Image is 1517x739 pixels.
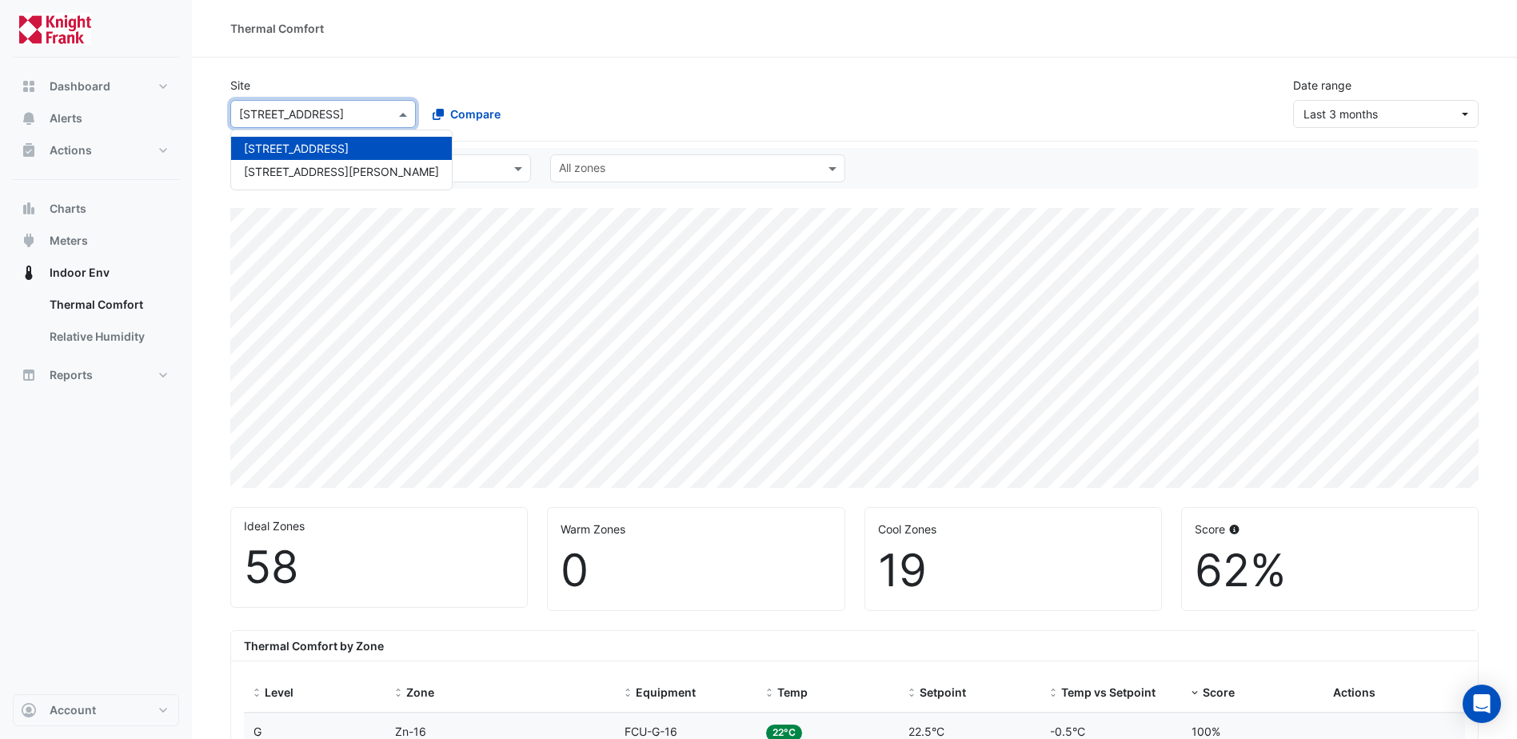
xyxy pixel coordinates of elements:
[422,100,511,128] button: Compare
[406,685,434,699] span: Zone
[13,225,179,257] button: Meters
[13,257,179,289] button: Indoor Env
[244,517,514,534] div: Ideal Zones
[37,289,179,321] a: Thermal Comfort
[21,201,37,217] app-icon: Charts
[244,165,439,178] span: [STREET_ADDRESS][PERSON_NAME]
[230,20,324,37] div: Thermal Comfort
[1061,685,1156,699] span: Temp vs Setpoint
[13,70,179,102] button: Dashboard
[21,233,37,249] app-icon: Meters
[253,725,261,738] span: G
[1293,100,1479,128] button: Last 3 months
[244,639,384,653] b: Thermal Comfort by Zone
[244,541,514,594] div: 58
[50,78,110,94] span: Dashboard
[561,544,831,597] div: 0
[1195,544,1465,597] div: 62%
[13,359,179,391] button: Reports
[1203,685,1235,699] span: Score
[13,102,179,134] button: Alerts
[1195,521,1465,537] div: Score
[1293,77,1351,94] label: Date range
[920,685,966,699] span: Setpoint
[21,265,37,281] app-icon: Indoor Env
[450,106,501,122] span: Compare
[21,110,37,126] app-icon: Alerts
[50,110,82,126] span: Alerts
[13,193,179,225] button: Charts
[878,544,1148,597] div: 19
[13,289,179,359] div: Indoor Env
[1192,725,1220,738] span: 100%
[777,685,808,699] span: Temp
[625,725,677,738] span: FCU-G-16
[231,130,452,190] div: Options List
[557,159,605,180] div: All zones
[50,702,96,718] span: Account
[1303,107,1378,121] span: 01 Jul 25 - 30 Sep 25
[50,367,93,383] span: Reports
[19,13,91,45] img: Company Logo
[1050,725,1085,738] span: -0.5°C
[244,142,349,155] span: [STREET_ADDRESS]
[878,521,1148,537] div: Cool Zones
[13,694,179,726] button: Account
[13,134,179,166] button: Actions
[50,233,88,249] span: Meters
[50,201,86,217] span: Charts
[1333,685,1375,699] span: Actions
[265,685,293,699] span: Level
[50,265,110,281] span: Indoor Env
[21,78,37,94] app-icon: Dashboard
[561,521,831,537] div: Warm Zones
[21,367,37,383] app-icon: Reports
[636,685,696,699] span: Equipment
[37,321,179,353] a: Relative Humidity
[395,725,426,738] span: Zn-16
[230,77,250,94] label: Site
[908,725,944,738] span: 22.5°C
[50,142,92,158] span: Actions
[1463,685,1501,723] div: Open Intercom Messenger
[21,142,37,158] app-icon: Actions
